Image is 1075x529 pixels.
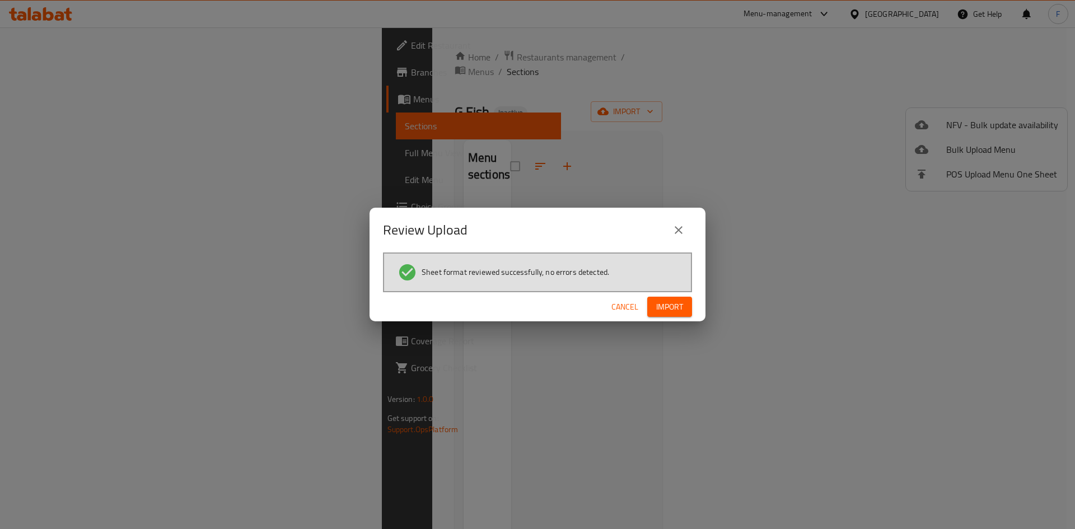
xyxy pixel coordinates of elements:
[422,266,609,278] span: Sheet format reviewed successfully, no errors detected.
[647,297,692,317] button: Import
[611,300,638,314] span: Cancel
[665,217,692,244] button: close
[383,221,468,239] h2: Review Upload
[656,300,683,314] span: Import
[607,297,643,317] button: Cancel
